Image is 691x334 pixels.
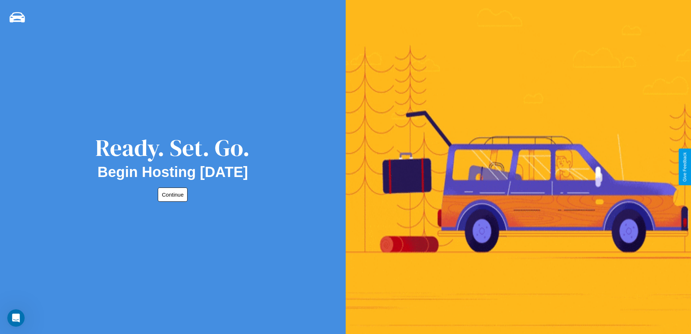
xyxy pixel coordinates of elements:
div: Give Feedback [682,152,687,182]
div: Ready. Set. Go. [95,132,250,164]
h2: Begin Hosting [DATE] [98,164,248,180]
iframe: Intercom live chat [7,309,25,327]
button: Continue [158,188,188,202]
